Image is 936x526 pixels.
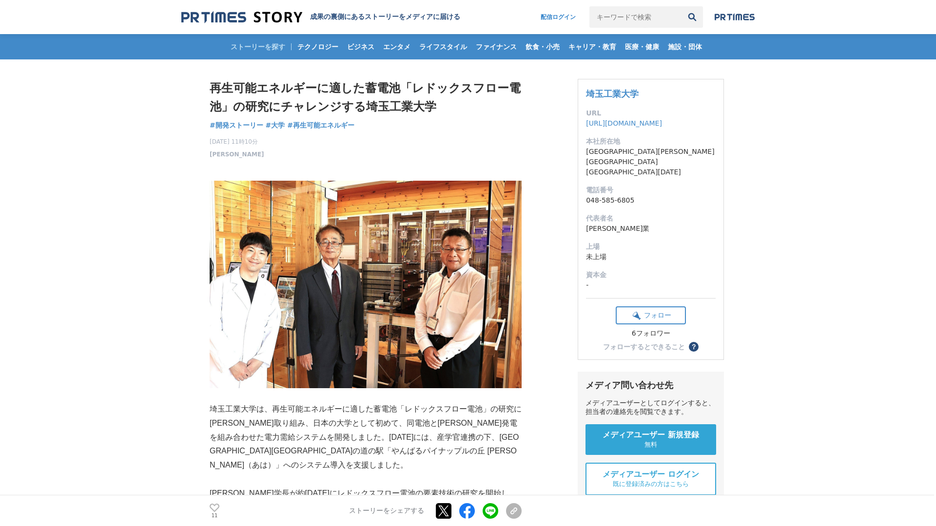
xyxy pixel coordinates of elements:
[287,121,354,130] span: #再生可能エネルギー
[644,440,657,449] span: 無料
[586,108,716,118] dt: URL
[589,6,682,28] input: キーワードで検索
[472,42,521,51] span: ファイナンス
[210,79,522,116] h1: 再生可能エネルギーに適した蓄電池「レドックスフロー電池」の研究にチャレンジする埼玉工業大学
[682,6,703,28] button: 検索
[613,480,689,488] span: 既に登録済みの方はこちら
[522,42,564,51] span: 飲食・小売
[181,11,460,24] a: 成果の裏側にあるストーリーをメディアに届ける 成果の裏側にあるストーリーをメディアに届ける
[293,34,342,59] a: テクノロジー
[585,463,716,495] a: メディアユーザー ログイン 既に登録済みの方はこちら
[664,34,706,59] a: 施設・団体
[415,42,471,51] span: ライフスタイル
[586,89,639,99] a: 埼玉工業大学
[585,424,716,455] a: メディアユーザー 新規登録 無料
[586,252,716,262] dd: 未上場
[715,13,755,21] img: prtimes
[266,120,285,131] a: #大学
[586,242,716,252] dt: 上場
[287,120,354,131] a: #再生可能エネルギー
[603,470,699,480] span: メディアユーザー ログイン
[210,150,264,159] a: [PERSON_NAME]
[621,42,663,51] span: 医療・健康
[565,34,620,59] a: キャリア・教育
[210,181,522,389] img: thumbnail_eb55e250-739d-11f0-81c7-fd1cffee32e1.JPG
[603,343,685,350] div: フォローするとできること
[690,343,697,350] span: ？
[565,42,620,51] span: キャリア・教育
[210,120,263,131] a: #開発ストーリー
[522,34,564,59] a: 飲食・小売
[343,42,378,51] span: ビジネス
[586,195,716,206] dd: 048-585-6805
[585,379,716,391] div: メディア問い合わせ先
[181,11,302,24] img: 成果の裏側にあるストーリーをメディアに届ける
[586,213,716,224] dt: 代表者名
[415,34,471,59] a: ライフスタイル
[586,119,662,127] a: [URL][DOMAIN_NAME]
[379,42,414,51] span: エンタメ
[379,34,414,59] a: エンタメ
[349,507,424,515] p: ストーリーをシェアする
[689,342,699,352] button: ？
[585,399,716,416] div: メディアユーザーとしてログインすると、担当者の連絡先を閲覧できます。
[266,121,285,130] span: #大学
[210,513,219,518] p: 11
[616,306,686,324] button: フォロー
[586,270,716,280] dt: 資本金
[210,402,522,472] p: 埼玉工業大学は、再生可能エネルギーに適した蓄電池「レドックスフロー電池」の研究に[PERSON_NAME]取り組み、日本の大学として初めて、同電池と[PERSON_NAME]発電を組み合わせた電...
[586,280,716,290] dd: -
[586,136,716,147] dt: 本社所在地
[621,34,663,59] a: 医療・健康
[210,121,263,130] span: #開発ストーリー
[664,42,706,51] span: 施設・団体
[293,42,342,51] span: テクノロジー
[472,34,521,59] a: ファイナンス
[210,137,264,146] span: [DATE] 11時10分
[531,6,585,28] a: 配信ログイン
[586,224,716,234] dd: [PERSON_NAME]業
[586,147,716,177] dd: [GEOGRAPHIC_DATA][PERSON_NAME][GEOGRAPHIC_DATA][GEOGRAPHIC_DATA][DATE]
[616,329,686,338] div: 6フォロワー
[586,185,716,195] dt: 電話番号
[343,34,378,59] a: ビジネス
[603,430,699,440] span: メディアユーザー 新規登録
[310,13,460,21] h2: 成果の裏側にあるストーリーをメディアに届ける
